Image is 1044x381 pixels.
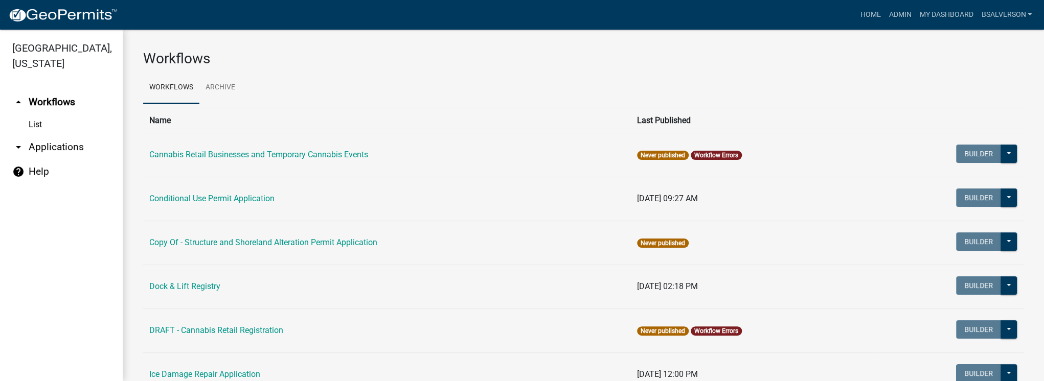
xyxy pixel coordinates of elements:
h3: Workflows [143,50,1024,67]
i: arrow_drop_up [12,96,25,108]
a: Workflow Errors [694,327,738,335]
a: Workflows [143,72,199,104]
a: Admin [884,5,915,25]
i: arrow_drop_down [12,141,25,153]
a: Copy Of - Structure and Shoreland Alteration Permit Application [149,237,377,247]
i: help [12,165,25,178]
button: Builder [956,320,1001,339]
th: Last Published [631,108,878,133]
span: [DATE] 09:27 AM [637,194,698,203]
span: Never published [637,239,689,248]
a: Conditional Use Permit Application [149,194,275,203]
a: Workflow Errors [694,152,738,159]
button: Builder [956,232,1001,251]
a: DRAFT - Cannabis Retail Registration [149,325,283,335]
button: Builder [956,145,1001,163]
th: Name [143,108,631,133]
a: Cannabis Retail Businesses and Temporary Cannabis Events [149,150,368,159]
button: Builder [956,276,1001,295]
span: [DATE] 02:18 PM [637,281,698,291]
a: Dock & Lift Registry [149,281,220,291]
a: Ice Damage Repair Application [149,369,260,379]
span: Never published [637,326,689,336]
a: BSALVERSON [977,5,1036,25]
span: [DATE] 12:00 PM [637,369,698,379]
a: Archive [199,72,241,104]
button: Builder [956,188,1001,207]
a: My Dashboard [915,5,977,25]
span: Never published [637,151,689,160]
a: Home [856,5,884,25]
